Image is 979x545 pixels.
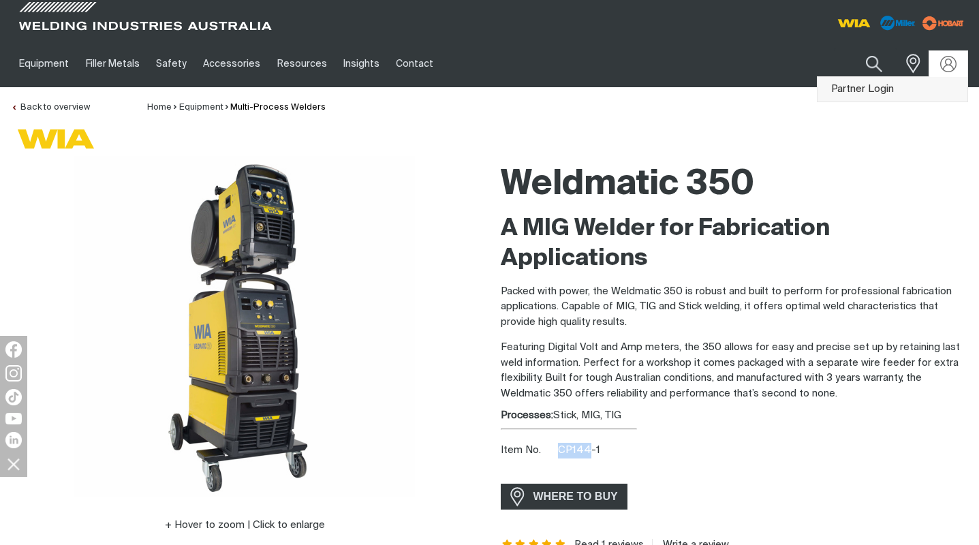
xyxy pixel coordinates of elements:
[501,214,969,274] h2: A MIG Welder for Fabrication Applications
[501,340,969,401] p: Featuring Digital Volt and Amp meters, the 350 allows for easy and precise set up by retaining la...
[179,103,223,112] a: Equipment
[147,103,172,112] a: Home
[851,48,897,80] button: Search products
[501,284,969,330] p: Packed with power, the Weldmatic 350 is robust and built to perform for professional fabrication ...
[2,452,25,476] img: hide socials
[74,156,415,497] img: Weldmatic 350
[11,103,90,112] a: Back to overview
[5,413,22,424] img: YouTube
[5,389,22,405] img: TikTok
[5,341,22,358] img: Facebook
[195,40,268,87] a: Accessories
[918,13,968,33] img: miller
[501,410,553,420] strong: Processes:
[501,484,628,509] a: WHERE TO BUY
[11,40,729,87] nav: Main
[77,40,147,87] a: Filler Metals
[11,40,77,87] a: Equipment
[335,40,388,87] a: Insights
[501,163,969,207] h1: Weldmatic 350
[157,517,333,533] button: Hover to zoom | Click to enlarge
[558,445,600,455] span: CP144-1
[834,48,897,80] input: Product name or item number...
[148,40,195,87] a: Safety
[5,432,22,448] img: LinkedIn
[388,40,441,87] a: Contact
[525,486,627,508] span: WHERE TO BUY
[230,103,326,112] a: Multi-Process Welders
[5,365,22,381] img: Instagram
[818,77,967,102] a: Partner Login
[269,40,335,87] a: Resources
[147,101,326,114] nav: Breadcrumb
[501,443,556,458] span: Item No.
[501,408,969,424] div: Stick, MIG, TIG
